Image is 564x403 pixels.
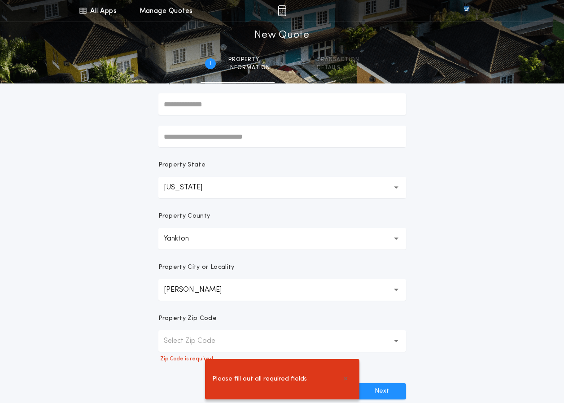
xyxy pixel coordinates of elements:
[317,56,359,63] span: Transaction
[164,182,217,193] p: [US_STATE]
[158,330,406,352] button: Select Zip Code
[447,6,485,15] img: vs-icon
[158,161,205,170] p: Property State
[158,279,406,301] button: [PERSON_NAME]
[228,56,270,63] span: Property
[158,263,235,272] p: Property City or Locality
[254,28,309,43] h1: New Quote
[164,336,230,346] p: Select Zip Code
[164,285,236,295] p: [PERSON_NAME]
[158,177,406,198] button: [US_STATE]
[158,212,210,221] p: Property County
[158,228,406,250] button: Yankton
[278,5,286,16] img: img
[317,64,359,71] span: details
[228,64,270,71] span: information
[212,374,307,384] span: Please fill out all required fields
[164,233,203,244] p: Yankton
[297,60,300,67] h2: 2
[158,314,217,323] p: Property Zip Code
[210,60,211,67] h2: 1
